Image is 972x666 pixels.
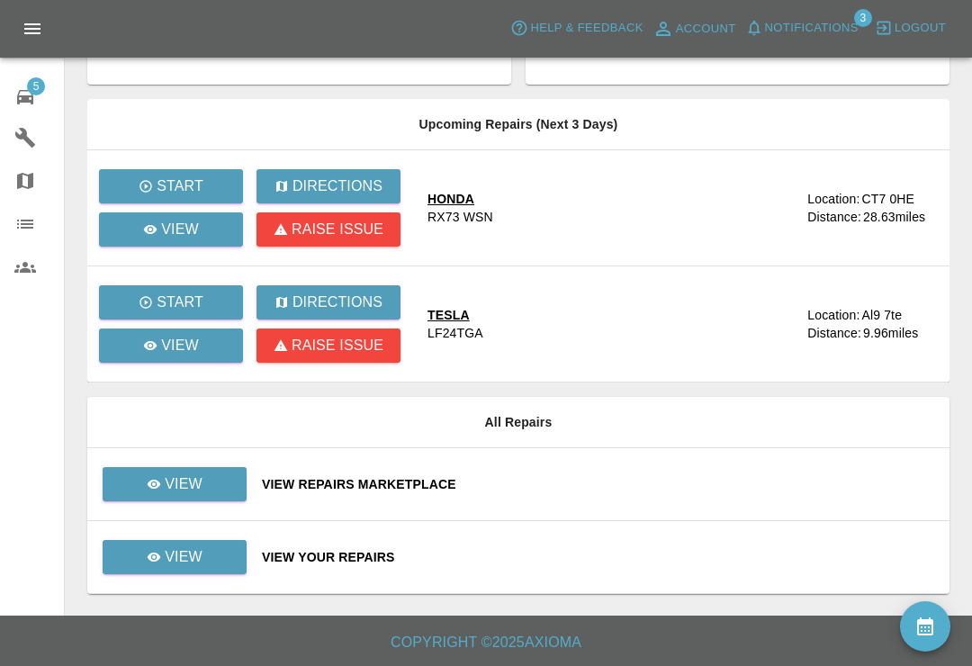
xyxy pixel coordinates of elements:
[292,175,382,197] p: Directions
[870,14,950,42] button: Logout
[99,328,243,363] a: View
[87,397,949,448] th: All Repairs
[256,328,400,363] button: Raise issue
[99,285,243,319] button: Start
[256,212,400,247] button: Raise issue
[861,190,914,208] div: CT7 0HE
[292,292,382,313] p: Directions
[262,475,935,493] a: View Repairs Marketplace
[256,285,400,319] button: Directions
[292,335,383,356] p: Raise issue
[103,467,247,501] a: View
[161,219,199,240] p: View
[427,324,483,342] div: LF24TGA
[807,208,861,226] div: Distance:
[530,18,643,39] span: Help & Feedback
[807,306,859,324] div: Location:
[256,169,400,203] button: Directions
[292,219,383,240] p: Raise issue
[427,306,793,342] a: TESLALF24TGA
[427,306,483,324] div: TESLA
[11,7,54,50] button: Open drawer
[99,212,243,247] a: View
[765,18,859,39] span: Notifications
[900,601,950,652] button: availability
[676,19,736,40] span: Account
[741,14,863,42] button: Notifications
[157,292,203,313] p: Start
[863,324,935,342] div: 9.96 miles
[895,18,946,39] span: Logout
[87,99,949,150] th: Upcoming Repairs (Next 3 Days)
[807,190,935,226] a: Location:CT7 0HEDistance:28.63miles
[427,190,793,226] a: HONDARX73 WSN
[157,175,203,197] p: Start
[807,190,859,208] div: Location:
[854,9,872,27] span: 3
[27,77,45,95] span: 5
[165,546,202,568] p: View
[102,549,247,563] a: View
[262,548,935,566] a: View Your Repairs
[14,630,958,655] h6: Copyright © 2025 Axioma
[165,473,202,495] p: View
[807,324,861,342] div: Distance:
[427,190,493,208] div: HONDA
[863,208,935,226] div: 28.63 miles
[807,306,935,342] a: Location:Al9 7teDistance:9.96miles
[99,169,243,203] button: Start
[103,540,247,574] a: View
[161,335,199,356] p: View
[427,208,493,226] div: RX73 WSN
[861,306,902,324] div: Al9 7te
[506,14,647,42] button: Help & Feedback
[648,14,741,43] a: Account
[102,476,247,490] a: View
